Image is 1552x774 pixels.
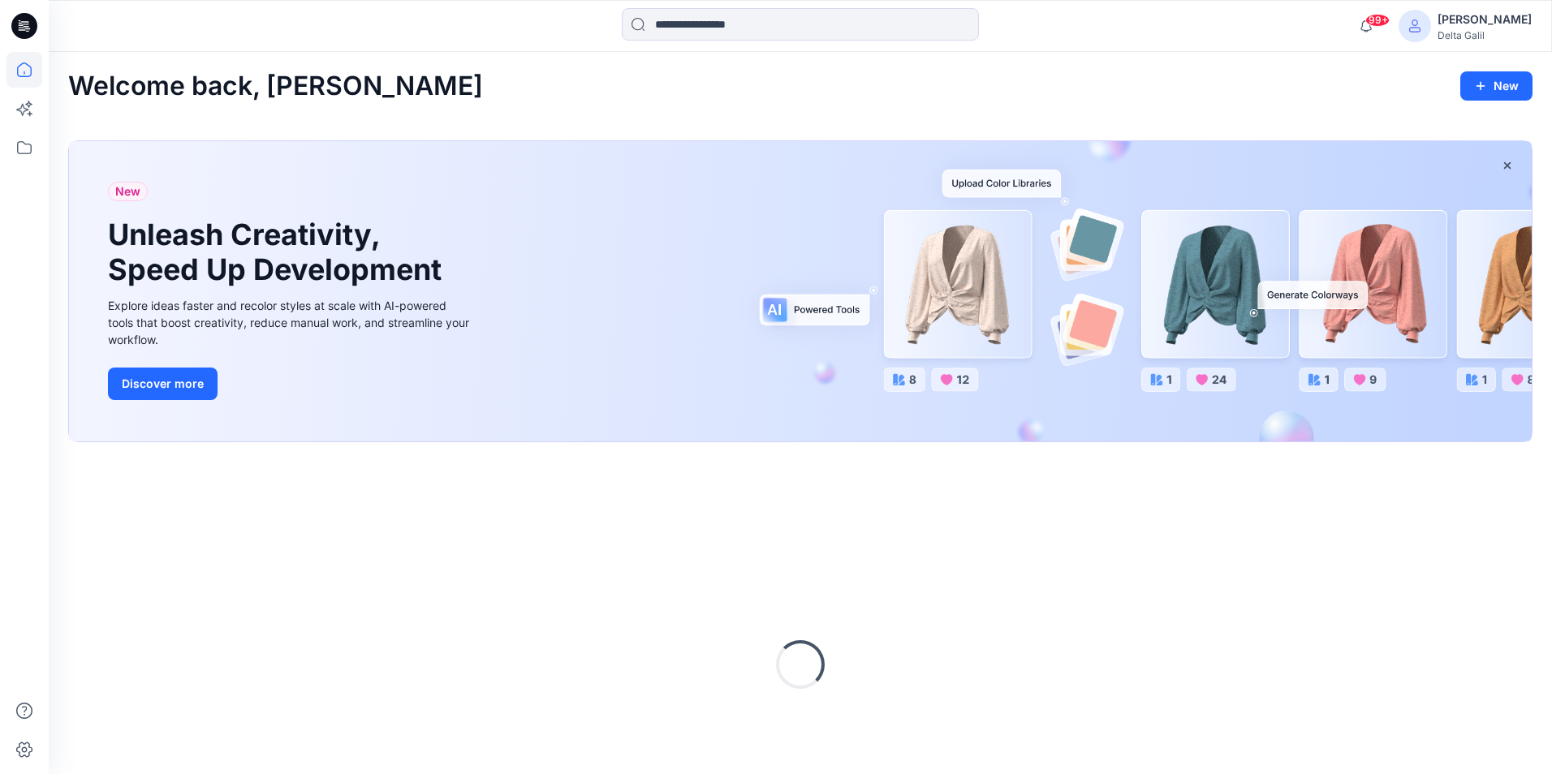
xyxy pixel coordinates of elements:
[1408,19,1421,32] svg: avatar
[108,368,218,400] button: Discover more
[1460,71,1533,101] button: New
[108,297,473,348] div: Explore ideas faster and recolor styles at scale with AI-powered tools that boost creativity, red...
[108,217,449,287] h1: Unleash Creativity, Speed Up Development
[1438,29,1532,41] div: Delta Galil
[115,182,140,201] span: New
[1365,14,1390,27] span: 99+
[1438,10,1532,29] div: [PERSON_NAME]
[108,368,473,400] a: Discover more
[68,71,483,101] h2: Welcome back, [PERSON_NAME]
